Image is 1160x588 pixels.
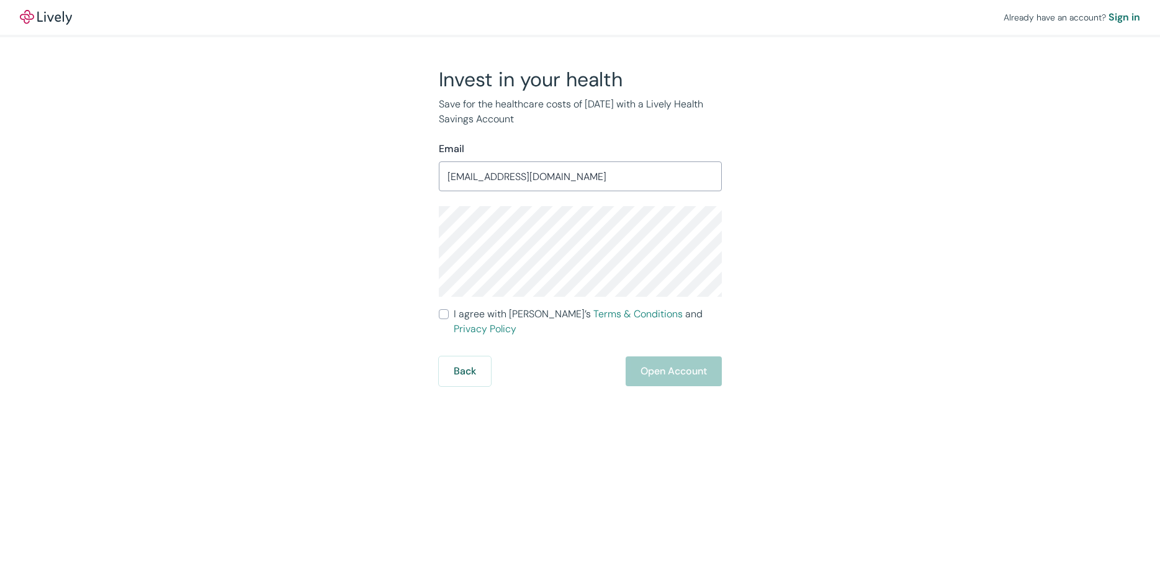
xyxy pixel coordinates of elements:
[593,307,683,320] a: Terms & Conditions
[439,356,491,386] button: Back
[20,10,72,25] img: Lively
[439,67,722,92] h2: Invest in your health
[439,142,464,156] label: Email
[1004,10,1140,25] div: Already have an account?
[439,97,722,127] p: Save for the healthcare costs of [DATE] with a Lively Health Savings Account
[454,322,516,335] a: Privacy Policy
[1108,10,1140,25] a: Sign in
[20,10,72,25] a: LivelyLively
[454,307,722,337] span: I agree with [PERSON_NAME]’s and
